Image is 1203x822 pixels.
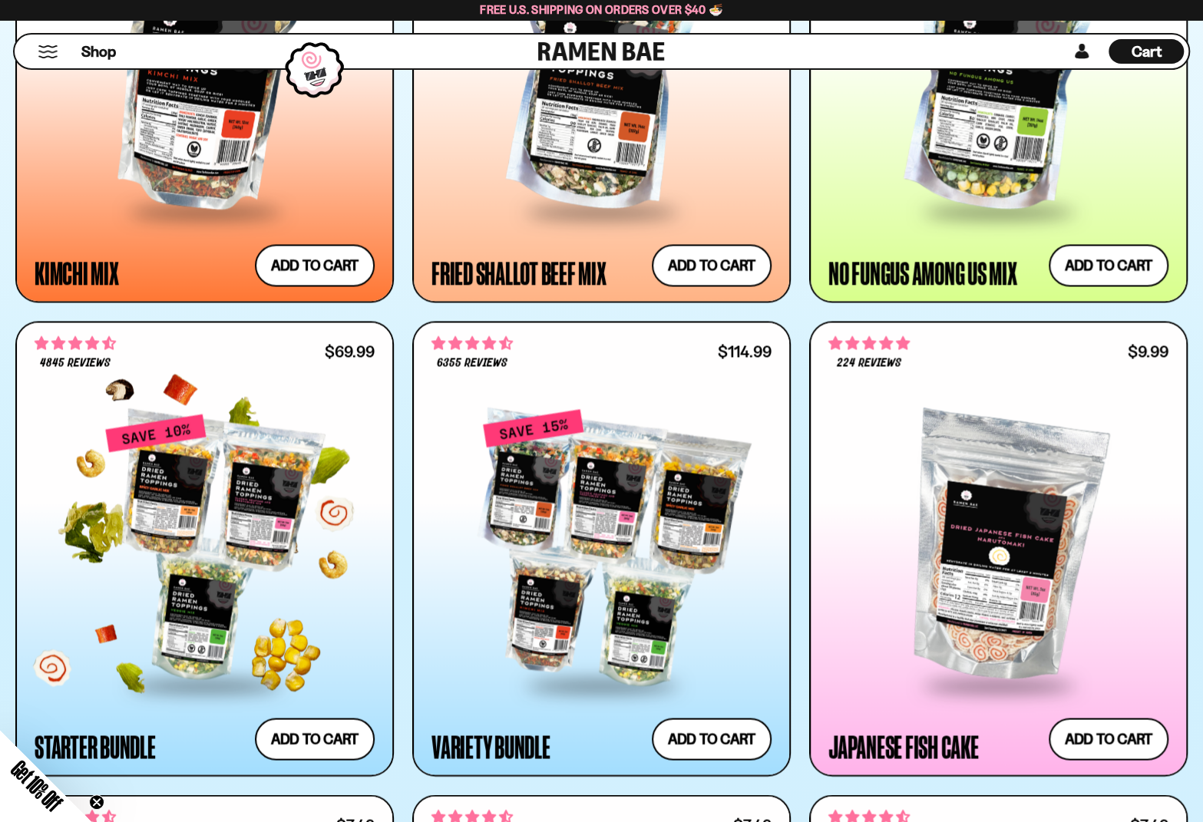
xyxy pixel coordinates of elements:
[431,732,550,760] div: Variety Bundle
[89,794,104,810] button: Close teaser
[1049,244,1168,286] button: Add to cart
[1049,718,1168,760] button: Add to cart
[40,357,111,369] span: 4845 reviews
[431,259,606,286] div: Fried Shallot Beef Mix
[7,755,67,815] span: Get 10% Off
[1132,42,1162,61] span: Cart
[828,732,979,760] div: Japanese Fish Cake
[480,2,723,17] span: Free U.S. Shipping on Orders over $40 🍜
[1128,344,1168,358] div: $9.99
[652,244,772,286] button: Add to cart
[38,45,58,58] button: Mobile Menu Trigger
[828,259,1017,286] div: No Fungus Among Us Mix
[81,39,116,64] a: Shop
[718,344,772,358] div: $114.99
[35,333,116,353] span: 4.71 stars
[325,344,375,358] div: $69.99
[255,718,375,760] button: Add to cart
[35,259,119,286] div: Kimchi Mix
[81,41,116,62] span: Shop
[837,357,901,369] span: 224 reviews
[437,357,507,369] span: 6355 reviews
[412,321,791,776] a: 4.63 stars 6355 reviews $114.99 Variety Bundle Add to cart
[809,321,1188,776] a: 4.76 stars 224 reviews $9.99 Japanese Fish Cake Add to cart
[255,244,375,286] button: Add to cart
[431,333,513,353] span: 4.63 stars
[15,321,394,776] a: 4.71 stars 4845 reviews $69.99 Starter Bundle Add to cart
[35,732,156,760] div: Starter Bundle
[1109,35,1184,68] div: Cart
[828,333,910,353] span: 4.76 stars
[652,718,772,760] button: Add to cart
